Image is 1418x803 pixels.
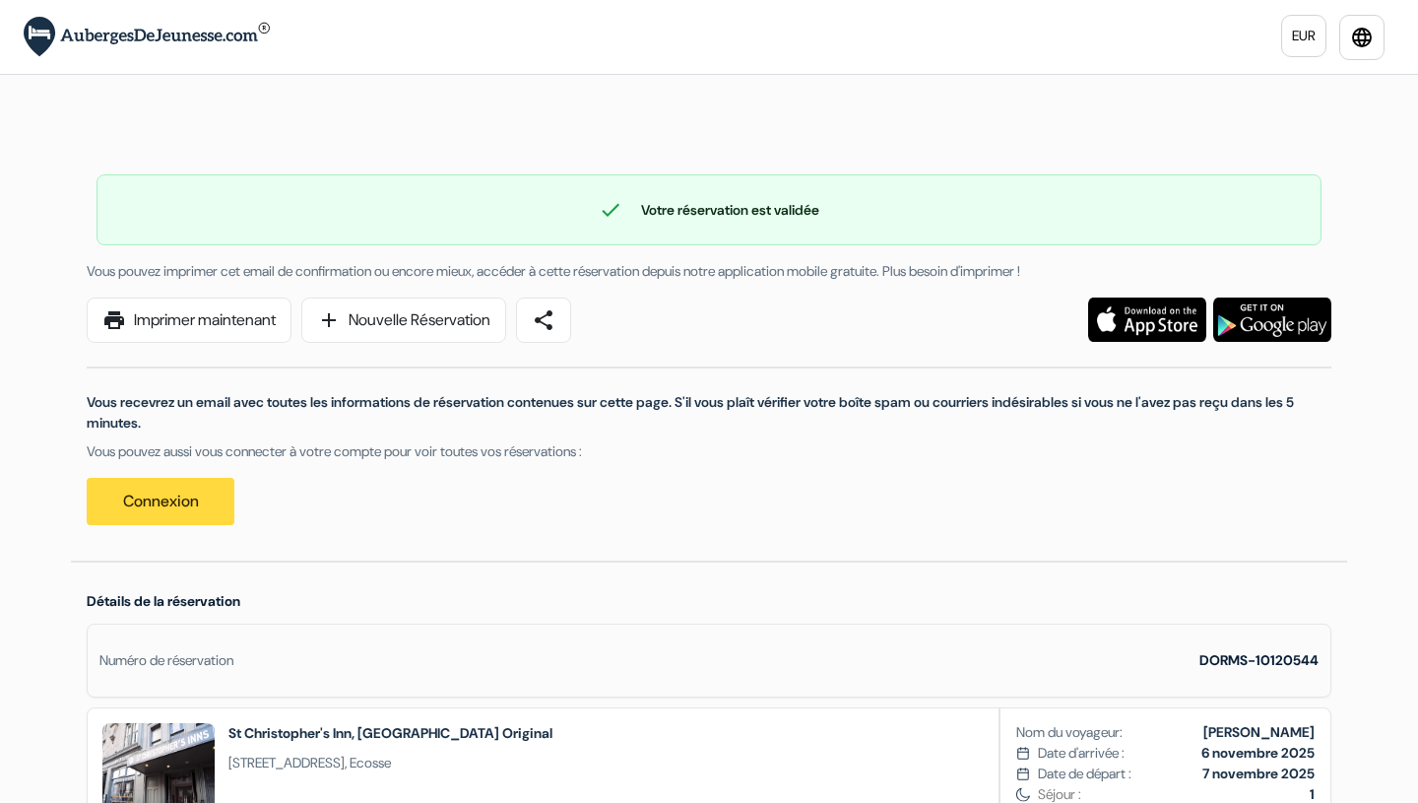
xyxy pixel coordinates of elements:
div: Votre réservation est validée [97,198,1321,222]
a: addNouvelle Réservation [301,298,506,343]
img: AubergesDeJeunesse.com [24,17,270,57]
span: Détails de la réservation [87,592,240,610]
a: language [1339,15,1385,60]
img: Téléchargez l'application gratuite [1088,298,1206,342]
b: [PERSON_NAME] [1203,723,1315,741]
strong: DORMS-10120544 [1199,651,1319,669]
img: Téléchargez l'application gratuite [1213,298,1331,342]
span: Vous pouvez imprimer cet email de confirmation ou encore mieux, accéder à cette réservation depui... [87,262,1020,280]
a: share [516,298,571,343]
i: language [1350,26,1374,49]
a: EUR [1281,15,1326,57]
a: Connexion [87,478,234,525]
span: add [317,308,341,332]
span: Nom du voyageur: [1016,722,1123,743]
span: share [532,308,555,332]
b: 7 novembre 2025 [1202,765,1315,782]
a: printImprimer maintenant [87,298,291,343]
b: 1 [1310,785,1315,803]
span: print [102,308,126,332]
div: Numéro de réservation [99,650,233,671]
span: Date de départ : [1038,764,1131,784]
p: Vous recevrez un email avec toutes les informations de réservation contenues sur cette page. S'il... [87,392,1331,434]
span: Date d'arrivée : [1038,743,1125,764]
p: Vous pouvez aussi vous connecter à votre compte pour voir toutes vos réservations : [87,441,1331,462]
h2: St Christopher's Inn, [GEOGRAPHIC_DATA] Original [228,723,552,743]
span: [STREET_ADDRESS], Ecosse [228,753,552,773]
b: 6 novembre 2025 [1201,744,1315,762]
span: check [599,198,622,222]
